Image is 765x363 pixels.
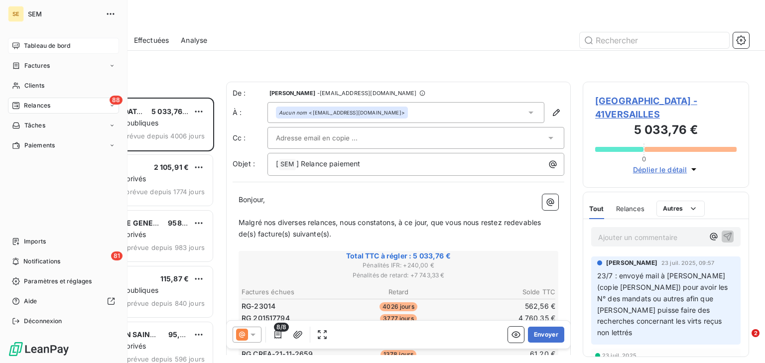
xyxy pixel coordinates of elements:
[606,258,657,267] span: [PERSON_NAME]
[661,260,714,266] span: 23 juil. 2025, 09:57
[642,155,646,163] span: 0
[528,327,564,343] button: Envoyer
[239,195,265,204] span: Bonjour,
[233,108,267,118] label: À :
[346,287,450,297] th: Retard
[616,205,644,213] span: Relances
[279,109,405,116] div: <[EMAIL_ADDRESS][DOMAIN_NAME]>
[168,330,196,339] span: 95,90 €
[24,141,55,150] span: Paiements
[380,302,417,311] span: 4026 jours
[24,237,46,246] span: Imports
[233,159,255,168] span: Objet :
[269,90,315,96] span: [PERSON_NAME]
[8,6,24,22] div: SE
[452,301,556,312] td: 562,56 €
[242,301,275,311] span: RG-23014
[602,353,637,359] span: 23 juil. 2025
[24,41,70,50] span: Tableau de bord
[452,313,556,324] td: 4 760,35 €
[279,159,295,170] span: SEM
[595,121,737,141] h3: 5 033,76 €
[752,329,760,337] span: 2
[452,349,556,360] td: 61,20 €
[168,219,200,227] span: 958,32 €
[633,164,687,175] span: Déplier le détail
[276,130,383,145] input: Adresse email en copie ...
[731,329,755,353] iframe: Intercom live chat
[233,133,267,143] label: Cc :
[24,61,50,70] span: Factures
[127,299,205,307] span: prévue depuis 840 jours
[70,219,208,227] span: VEOLIA EAU - CIE GENERALE DES EAUX
[380,314,417,323] span: 3777 jours
[595,94,737,121] span: [GEOGRAPHIC_DATA] - 41VERSAILLES
[240,261,557,270] span: Pénalités IFR : + 240,00 €
[110,96,123,105] span: 88
[24,101,50,110] span: Relances
[296,159,361,168] span: ] Relance paiement
[24,81,44,90] span: Clients
[28,10,100,18] span: SEM
[233,88,267,98] span: De :
[123,132,205,140] span: prévue depuis 4006 jours
[8,341,70,357] img: Logo LeanPay
[241,287,345,297] th: Factures échues
[656,201,705,217] button: Autres
[111,251,123,260] span: 81
[317,90,416,96] span: - [EMAIL_ADDRESS][DOMAIN_NAME]
[274,323,289,332] span: 8/8
[127,243,205,251] span: prévue depuis 983 jours
[242,349,313,359] span: RG CREA-21-11-2659
[24,277,92,286] span: Paramètres et réglages
[630,164,702,175] button: Déplier le détail
[134,35,169,45] span: Effectuées
[48,98,214,363] div: grid
[160,274,189,283] span: 115,87 €
[242,313,290,323] span: RG 201517794
[24,297,37,306] span: Aide
[381,350,417,359] span: 1378 jours
[580,32,729,48] input: Rechercher
[181,35,207,45] span: Analyse
[240,271,557,280] span: Pénalités de retard : + 7 743,33 €
[589,205,604,213] span: Tout
[127,355,205,363] span: prévue depuis 596 jours
[240,251,557,261] span: Total TTC à régler : 5 033,76 €
[8,293,119,309] a: Aide
[452,287,556,297] th: Solde TTC
[597,271,730,337] span: 23/7 : envoyé mail à [PERSON_NAME] (copie [PERSON_NAME]) pour avoir les N° des mandats ou autres ...
[151,107,189,116] span: 5 033,76 €
[24,317,62,326] span: Déconnexion
[23,257,60,266] span: Notifications
[239,218,543,238] span: Malgré nos diverses relances, nous constatons, à ce jour, que vous nous restez redevables de(s) f...
[279,109,307,116] em: Aucun nom
[154,163,189,171] span: 2 105,91 €
[276,159,278,168] span: [
[70,330,190,339] span: CABINET MILLON SAINT LAMBERT
[24,121,45,130] span: Tâches
[126,188,205,196] span: prévue depuis 1774 jours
